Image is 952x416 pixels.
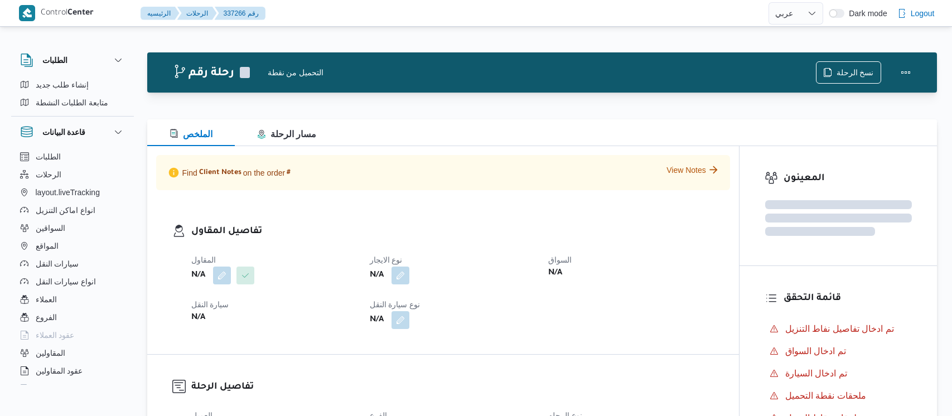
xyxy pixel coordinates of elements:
[16,183,129,201] button: layout.liveTracking
[36,204,96,217] span: انواع اماكن التنزيل
[20,54,125,67] button: الطلبات
[42,125,86,139] h3: قاعدة البيانات
[36,150,61,163] span: الطلبات
[785,322,894,336] span: تم ادخال تفاصيل نفاط التنزيل
[191,300,229,309] span: سيارة النقل
[16,291,129,308] button: العملاء
[170,129,212,139] span: الملخص
[911,7,935,20] span: Logout
[16,273,129,291] button: انواع سيارات النقل
[36,311,57,324] span: الفروع
[19,5,35,21] img: X8yXhbKr1z7QwAAAABJRU5ErkJggg==
[36,186,100,199] span: layout.liveTracking
[16,326,129,344] button: عقود العملاء
[257,129,316,139] span: مسار الرحلة
[816,61,881,84] button: نسخ الرحلة
[36,168,61,181] span: الرحلات
[548,255,572,264] span: السواق
[370,300,421,309] span: نوع سيارة النقل
[36,364,83,378] span: عقود المقاولين
[765,387,912,405] button: ملحقات نقطة التحميل
[785,324,894,333] span: تم ادخال تفاصيل نفاط التنزيل
[67,9,94,18] b: Center
[16,237,129,255] button: المواقع
[36,293,57,306] span: العملاء
[16,166,129,183] button: الرحلات
[36,96,109,109] span: متابعة الطلبات النشطة
[191,380,714,395] h3: تفاصيل الرحلة
[765,342,912,360] button: تم ادخال السواق
[895,61,917,84] button: Actions
[784,291,912,306] h3: قائمة التحقق
[785,345,846,358] span: تم ادخال السواق
[16,219,129,237] button: السواقين
[191,224,714,239] h3: تفاصيل المقاول
[785,367,847,380] span: تم ادخال السيارة
[141,7,180,20] button: الرئيسيه
[199,168,241,177] span: Client Notes
[837,66,874,79] span: نسخ الرحلة
[36,239,59,253] span: المواقع
[370,269,384,282] b: N/A
[16,308,129,326] button: الفروع
[16,380,129,398] button: اجهزة التليفون
[16,344,129,362] button: المقاولين
[785,391,866,400] span: ملحقات نقطة التحميل
[16,255,129,273] button: سيارات النقل
[20,125,125,139] button: قاعدة البيانات
[191,269,205,282] b: N/A
[16,362,129,380] button: عقود المقاولين
[785,369,847,378] span: تم ادخال السيارة
[36,382,82,395] span: اجهزة التليفون
[548,267,562,280] b: N/A
[370,313,384,327] b: N/A
[784,171,912,186] h3: المعينون
[893,2,939,25] button: Logout
[268,67,816,79] div: التحميل من نقطة
[191,255,216,264] span: المقاول
[16,201,129,219] button: انواع اماكن التنزيل
[287,168,291,177] span: #
[36,221,65,235] span: السواقين
[785,389,866,403] span: ملحقات نقطة التحميل
[215,7,265,20] button: 337266 رقم
[177,7,217,20] button: الرحلات
[36,78,89,91] span: إنشاء طلب جديد
[11,76,134,116] div: الطلبات
[765,320,912,338] button: تم ادخال تفاصيل نفاط التنزيل
[165,164,293,181] p: Find on the order
[16,76,129,94] button: إنشاء طلب جديد
[765,365,912,383] button: تم ادخال السيارة
[36,275,96,288] span: انواع سيارات النقل
[11,148,134,389] div: قاعدة البيانات
[36,257,79,270] span: سيارات النقل
[16,148,129,166] button: الطلبات
[370,255,403,264] span: نوع الايجار
[16,94,129,112] button: متابعة الطلبات النشطة
[844,9,887,18] span: Dark mode
[36,346,65,360] span: المقاولين
[785,346,846,356] span: تم ادخال السواق
[666,164,721,176] button: View Notes
[36,328,75,342] span: عقود العملاء
[191,311,205,325] b: N/A
[173,66,234,81] h2: رحلة رقم
[42,54,67,67] h3: الطلبات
